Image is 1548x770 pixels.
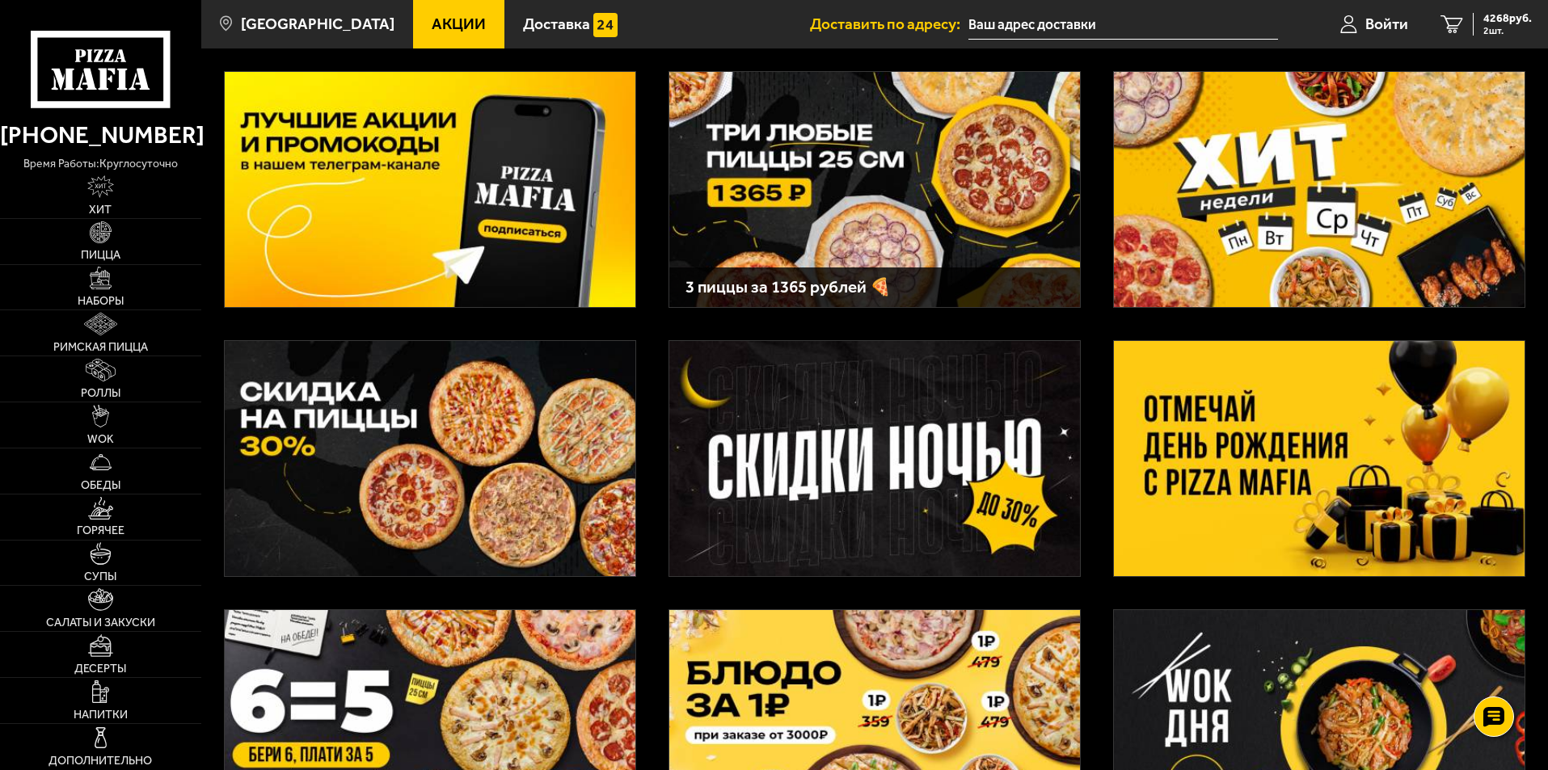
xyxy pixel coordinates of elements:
span: Дополнительно [49,755,152,767]
span: 4268 руб. [1483,13,1532,24]
span: Пицца [81,250,120,261]
span: Горячее [77,525,124,536]
span: Доставить по адресу: [810,16,968,32]
span: WOK [87,434,114,445]
a: 3 пиццы за 1365 рублей 🍕 [669,71,1081,308]
span: Наборы [78,296,124,307]
span: Салаты и закуски [46,617,155,629]
span: Акции [432,16,486,32]
span: 2 шт. [1483,26,1532,36]
span: Напитки [74,709,128,721]
img: 15daf4d41897b9f0e9f617042186c801.svg [593,13,618,37]
span: Обеды [81,480,120,491]
span: Войти [1365,16,1408,32]
span: Роллы [81,388,120,399]
span: [GEOGRAPHIC_DATA] [241,16,394,32]
span: Римская пицца [53,342,148,353]
span: Супы [84,571,116,583]
input: Ваш адрес доставки [968,10,1278,40]
h3: 3 пиццы за 1365 рублей 🍕 [685,279,1064,296]
span: Доставка [523,16,590,32]
span: Десерты [74,663,126,675]
span: Хит [89,204,112,216]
